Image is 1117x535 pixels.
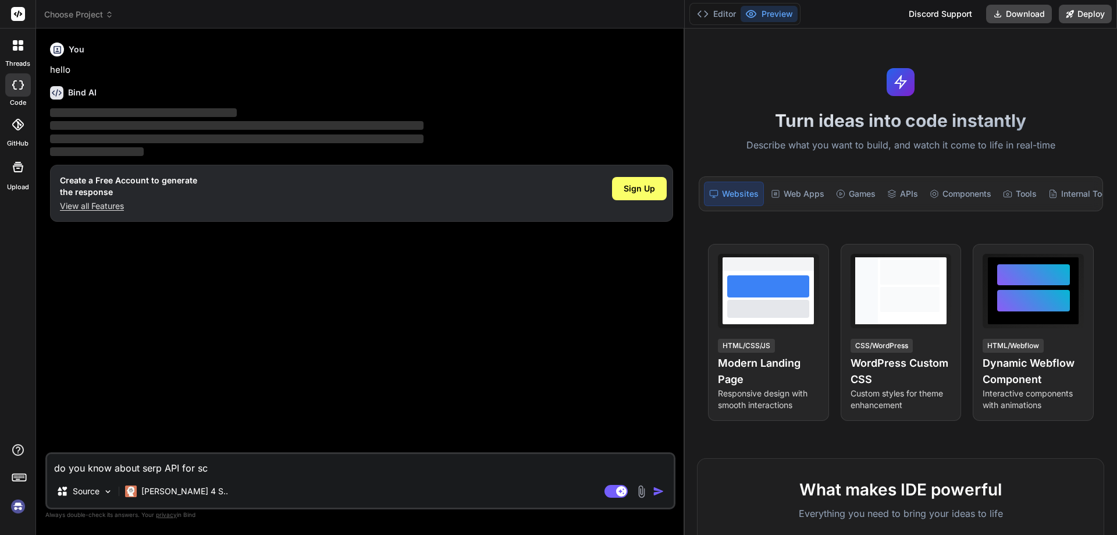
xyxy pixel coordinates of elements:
[50,63,673,77] p: hello
[60,200,197,212] p: View all Features
[704,182,764,206] div: Websites
[69,44,84,55] h6: You
[692,110,1110,131] h1: Turn ideas into code instantly
[766,182,829,206] div: Web Apps
[7,139,29,148] label: GitHub
[692,138,1110,153] p: Describe what you want to build, and watch it come to life in real-time
[635,485,648,498] img: attachment
[8,497,28,516] img: signin
[851,355,952,388] h4: WordPress Custom CSS
[5,59,30,69] label: threads
[50,108,237,117] span: ‌
[883,182,923,206] div: APIs
[60,175,197,198] h1: Create a Free Account to generate the response
[692,6,741,22] button: Editor
[103,487,113,497] img: Pick Models
[50,134,424,143] span: ‌
[1059,5,1112,23] button: Deploy
[44,9,113,20] span: Choose Project
[741,6,798,22] button: Preview
[50,121,424,130] span: ‌
[851,388,952,411] p: Custom styles for theme enhancement
[983,388,1084,411] p: Interactive components with animations
[716,477,1085,502] h2: What makes IDE powerful
[125,486,137,497] img: Claude 4 Sonnet
[47,454,674,475] textarea: do you know about serp API for sc
[50,147,144,156] span: ‌
[718,388,819,411] p: Responsive design with smooth interactions
[624,183,655,194] span: Sign Up
[986,5,1052,23] button: Download
[718,355,819,388] h4: Modern Landing Page
[998,182,1041,206] div: Tools
[68,87,97,98] h6: Bind AI
[983,339,1044,353] div: HTML/Webflow
[902,5,979,23] div: Discord Support
[831,182,880,206] div: Games
[73,486,99,497] p: Source
[10,98,26,108] label: code
[653,486,664,497] img: icon
[718,339,775,353] div: HTML/CSS/JS
[7,182,29,192] label: Upload
[851,339,913,353] div: CSS/WordPress
[925,182,996,206] div: Components
[141,486,228,497] p: [PERSON_NAME] 4 S..
[45,509,675,520] p: Always double-check its answers. Your in Bind
[983,355,1084,388] h4: Dynamic Webflow Component
[716,506,1085,520] p: Everything you need to bring your ideas to life
[156,511,177,518] span: privacy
